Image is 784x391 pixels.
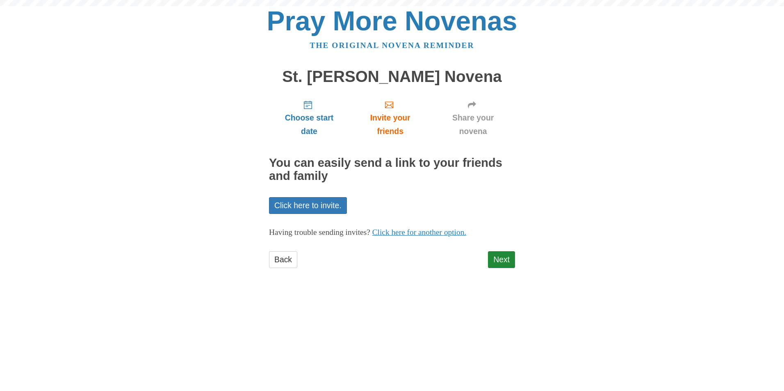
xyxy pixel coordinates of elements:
[349,93,431,142] a: Invite your friends
[269,157,515,183] h2: You can easily send a link to your friends and family
[439,111,507,138] span: Share your novena
[267,6,517,36] a: Pray More Novenas
[358,111,423,138] span: Invite your friends
[310,41,474,50] a: The original novena reminder
[372,228,467,236] a: Click here for another option.
[488,251,515,268] a: Next
[431,93,515,142] a: Share your novena
[269,228,370,236] span: Having trouble sending invites?
[269,197,347,214] a: Click here to invite.
[277,111,341,138] span: Choose start date
[269,251,297,268] a: Back
[269,93,349,142] a: Choose start date
[269,68,515,86] h1: St. [PERSON_NAME] Novena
